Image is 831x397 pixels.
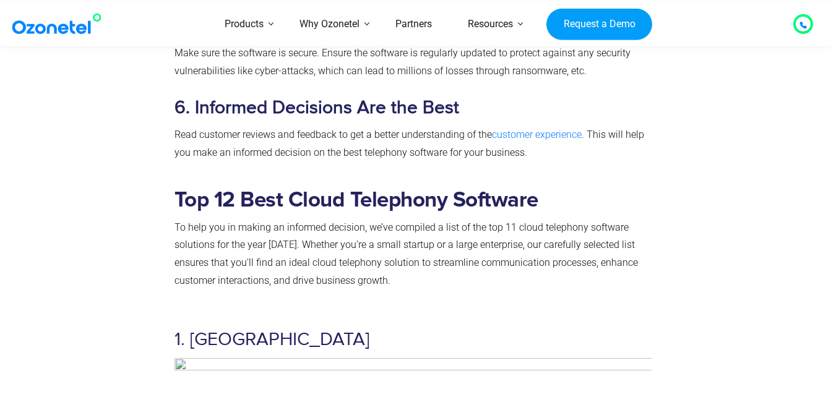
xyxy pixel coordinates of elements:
[174,328,652,352] h3: 1. [GEOGRAPHIC_DATA]
[174,129,492,140] span: Read customer reviews and feedback to get a better understanding of the
[282,2,377,46] a: Why Ozonetel
[377,2,450,46] a: Partners
[174,221,638,286] span: To help you in making an informed decision, we’ve compiled a list of the top 11 cloud telephony s...
[174,189,538,211] b: Top 12 Best Cloud Telephony Software
[492,129,582,140] a: customer experience
[546,8,652,40] a: Request a Demo
[174,96,190,119] b: 6.
[174,47,631,77] span: Make sure the software is secure. Ensure the software is regularly updated to protect against any...
[450,2,531,46] a: Resources
[207,2,282,46] a: Products
[195,96,459,119] b: Informed Decisions Are the Best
